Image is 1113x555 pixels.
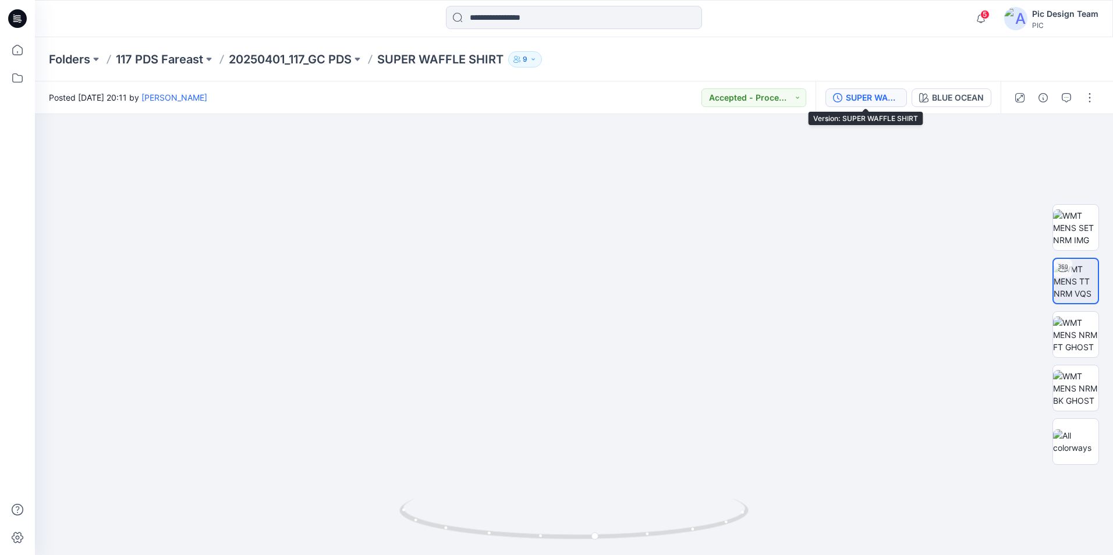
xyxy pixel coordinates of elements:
[1034,88,1052,107] button: Details
[49,91,207,104] span: Posted [DATE] 20:11 by
[932,91,984,104] div: BLUE OCEAN
[1004,7,1027,30] img: avatar
[141,92,207,102] a: [PERSON_NAME]
[49,51,90,67] a: Folders
[1053,370,1098,407] img: WMT MENS NRM BK GHOST
[1053,316,1098,353] img: WMT MENS NRM FT GHOST
[1053,429,1098,454] img: All colorways
[229,51,352,67] a: 20250401_117_GC PDS
[1032,7,1098,21] div: Pic Design Team
[523,53,527,66] p: 9
[1053,209,1098,246] img: WMT MENS SET NRM IMG
[116,51,203,67] a: 117 PDS Fareast
[377,51,504,67] p: SUPER WAFFLE SHIRT
[980,10,990,19] span: 5
[825,88,907,107] button: SUPER WAFFLE SHIRT
[912,88,991,107] button: BLUE OCEAN
[1054,263,1098,300] img: WMT MENS TT NRM VQS
[846,91,899,104] div: SUPER WAFFLE SHIRT
[508,51,542,67] button: 9
[1032,21,1098,30] div: PIC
